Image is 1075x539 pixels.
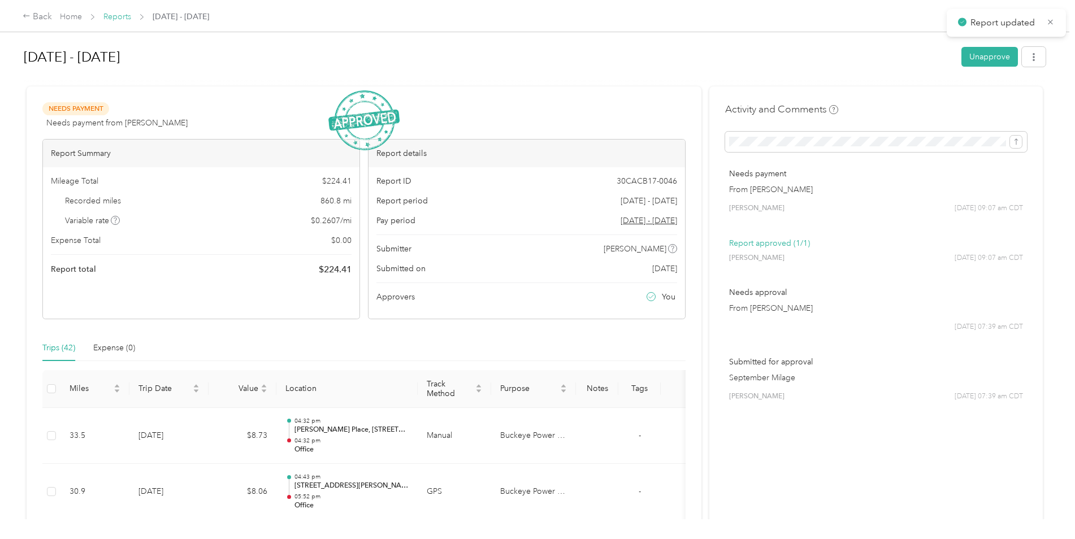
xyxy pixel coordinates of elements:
div: Back [23,10,52,24]
span: caret-down [261,388,267,394]
th: Track Method [418,370,491,408]
td: [DATE] [129,464,209,520]
span: [DATE] - [DATE] [621,195,677,207]
span: [DATE] 07:39 am CDT [955,392,1023,402]
span: [DATE] - [DATE] [153,11,209,23]
span: [PERSON_NAME] [729,203,784,214]
span: caret-up [193,382,200,389]
span: 30CACB17-0046 [617,175,677,187]
span: caret-down [475,388,482,394]
td: $8.06 [209,464,276,520]
p: Office [294,501,409,511]
div: Expense (0) [93,342,135,354]
span: Pay period [376,215,415,227]
span: Miles [70,384,111,393]
p: Needs approval [729,286,1023,298]
span: $ 0.00 [331,234,352,246]
p: 04:32 pm [294,437,409,445]
span: Trip Date [138,384,190,393]
td: [DATE] [129,408,209,464]
p: September Milage [729,372,1023,384]
div: Report Summary [43,140,359,167]
td: Buckeye Power Sales [491,464,576,520]
span: Recorded miles [65,195,121,207]
td: 30.9 [60,464,129,520]
span: [PERSON_NAME] [604,243,666,255]
span: $ 0.2607 / mi [311,215,352,227]
a: Reports [103,12,131,21]
span: Mileage Total [51,175,98,187]
span: - [639,486,641,496]
th: Location [276,370,418,408]
span: Track Method [427,379,473,398]
span: Needs payment from [PERSON_NAME] [46,117,188,129]
h4: Activity and Comments [725,102,838,116]
th: Value [209,370,276,408]
td: Manual [418,408,491,464]
p: Needs payment [729,168,1023,180]
p: Report approved (1/1) [729,237,1023,249]
p: 04:43 pm [294,473,409,481]
span: [DATE] 07:39 am CDT [955,322,1023,332]
span: $ 224.41 [322,175,352,187]
span: caret-down [560,388,567,394]
th: Miles [60,370,129,408]
span: [DATE] [652,263,677,275]
td: $8.73 [209,408,276,464]
span: Value [218,384,258,393]
span: Needs Payment [42,102,109,115]
th: Trip Date [129,370,209,408]
p: [STREET_ADDRESS][PERSON_NAME][PERSON_NAME] [294,481,409,491]
th: Purpose [491,370,576,408]
iframe: Everlance-gr Chat Button Frame [1012,476,1075,539]
td: GPS [418,464,491,520]
a: Home [60,12,82,21]
span: Purpose [500,384,558,393]
p: Submitted for approval [729,356,1023,368]
p: 04:32 pm [294,417,409,425]
span: - [639,431,641,440]
td: 33.5 [60,408,129,464]
span: Submitter [376,243,411,255]
span: Report total [51,263,96,275]
span: [PERSON_NAME] [729,392,784,402]
p: [PERSON_NAME] Place, [STREET_ADDRESS][PERSON_NAME] [PERSON_NAME] Dr [294,425,409,435]
span: [DATE] 09:07 am CDT [955,203,1023,214]
span: caret-up [475,382,482,389]
span: $ 224.41 [319,263,352,276]
p: From [PERSON_NAME] [729,302,1023,314]
span: Report ID [376,175,411,187]
div: Report details [369,140,685,167]
h1: Sep 1 - 30, 2025 [24,44,953,71]
th: Notes [576,370,618,408]
button: Unapprove [961,47,1018,67]
span: Submitted on [376,263,426,275]
span: Variable rate [65,215,120,227]
p: From [PERSON_NAME] [729,184,1023,195]
img: ApprovedStamp [328,90,400,151]
span: You [662,291,675,303]
span: Expense Total [51,234,101,246]
span: Go to pay period [621,215,677,227]
span: caret-down [114,388,120,394]
div: Trips (42) [42,342,75,354]
span: 860.8 mi [320,195,352,207]
span: Report period [376,195,428,207]
span: caret-up [560,382,567,389]
td: Buckeye Power Sales [491,408,576,464]
span: [DATE] 09:07 am CDT [955,253,1023,263]
th: Tags [618,370,661,408]
span: caret-up [114,382,120,389]
span: caret-up [261,382,267,389]
p: Report updated [970,16,1038,30]
span: caret-down [193,388,200,394]
span: Approvers [376,291,415,303]
p: Office [294,445,409,455]
span: [PERSON_NAME] [729,253,784,263]
p: 05:52 pm [294,493,409,501]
